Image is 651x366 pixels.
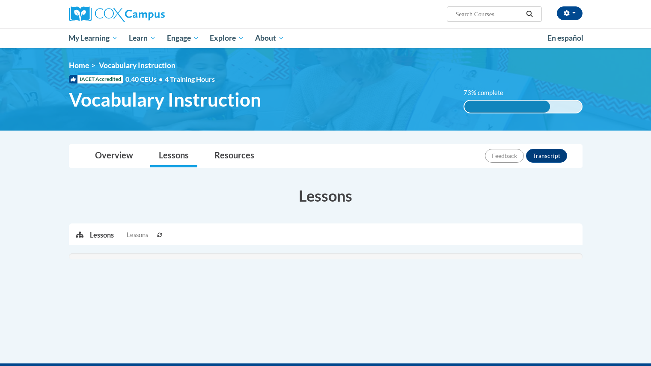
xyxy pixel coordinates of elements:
a: En español [542,29,589,47]
span: Explore [210,33,244,43]
span: Lessons [127,230,148,240]
span: My Learning [68,33,118,43]
span: Learn [129,33,156,43]
button: Search [523,9,536,19]
span: Vocabulary Instruction [69,88,261,111]
button: Transcript [526,149,567,163]
h3: Lessons [69,185,583,206]
a: Engage [161,28,205,48]
span: 0.40 CEUs [125,74,165,84]
a: About [250,28,290,48]
a: Cox Campus [69,6,232,22]
div: Main menu [56,28,595,48]
img: Cox Campus [69,6,165,22]
label: 73% complete [464,88,513,98]
span: En español [547,33,583,42]
span: About [255,33,284,43]
span: • [159,75,163,83]
span: IACET Accredited [69,75,123,83]
a: Home [69,61,89,70]
p: Lessons [90,230,114,240]
a: Explore [204,28,250,48]
a: Overview [86,145,142,167]
a: Resources [206,145,263,167]
input: Search Courses [455,9,523,19]
button: Account Settings [557,6,583,20]
div: 73% complete [464,101,550,113]
a: Learn [123,28,161,48]
span: Engage [167,33,199,43]
span: 4 Training Hours [165,75,215,83]
a: Lessons [150,145,197,167]
span: Vocabulary Instruction [99,61,175,70]
a: My Learning [63,28,124,48]
button: Feedback [485,149,524,163]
